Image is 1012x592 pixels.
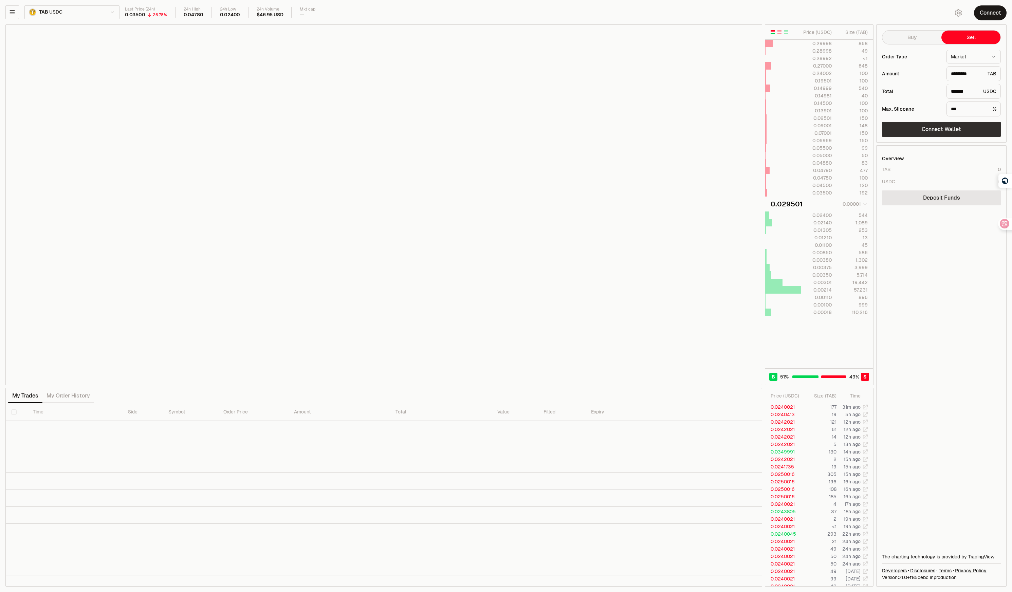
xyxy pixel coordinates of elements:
[838,70,868,77] div: 100
[802,62,832,69] div: 0.27000
[838,107,868,114] div: 100
[765,433,805,441] td: 0.0242021
[844,464,861,470] time: 15h ago
[946,84,1001,99] div: USDC
[998,178,1001,185] div: 0
[955,567,987,574] a: Privacy Policy
[586,403,677,421] th: Expiry
[802,100,832,107] div: 0.14500
[802,264,832,271] div: 0.00375
[765,448,805,456] td: 0.0349991
[842,531,861,537] time: 22h ago
[765,530,805,538] td: 0.0240045
[802,85,832,92] div: 0.14999
[8,389,42,403] button: My Trades
[802,122,832,129] div: 0.09001
[805,403,837,411] td: 177
[805,456,837,463] td: 2
[802,137,832,144] div: 0.06969
[802,115,832,122] div: 0.09501
[838,264,868,271] div: 3,999
[882,166,891,173] div: TAB
[765,403,805,411] td: 0.0240021
[974,5,1007,20] button: Connect
[29,8,36,16] img: TAB.png
[802,234,832,241] div: 0.01210
[257,12,283,18] div: $46.95 USD
[802,242,832,248] div: 0.01100
[844,486,861,492] time: 16h ago
[805,553,837,560] td: 50
[802,301,832,308] div: 0.00100
[765,500,805,508] td: 0.0240021
[910,574,928,580] span: f85cebcae6d546fd4871cee61bec42ee804b8d6e
[838,62,868,69] div: 648
[802,212,832,219] div: 0.02400
[765,568,805,575] td: 0.0240021
[805,470,837,478] td: 305
[770,30,775,35] button: Show Buy and Sell Orders
[802,189,832,196] div: 0.03500
[802,219,832,226] div: 0.02140
[765,553,805,560] td: 0.0240021
[838,77,868,84] div: 100
[802,130,832,136] div: 0.07001
[184,7,203,12] div: 24h High
[844,471,861,477] time: 15h ago
[882,190,1001,205] a: Deposit Funds
[802,249,832,256] div: 0.00850
[300,7,315,12] div: Mkt cap
[946,66,1001,81] div: TAB
[838,160,868,166] div: 83
[257,7,283,12] div: 24h Volume
[838,85,868,92] div: 540
[805,448,837,456] td: 130
[805,582,837,590] td: 49
[838,286,868,293] div: 57,231
[838,294,868,301] div: 896
[838,189,868,196] div: 192
[802,286,832,293] div: 0.00214
[289,403,390,421] th: Amount
[844,434,861,440] time: 12h ago
[802,167,832,174] div: 0.04790
[765,441,805,448] td: 0.0242021
[838,167,868,174] div: 477
[390,403,492,421] th: Total
[810,392,836,399] div: Size ( TAB )
[842,561,861,567] time: 24h ago
[842,392,861,399] div: Time
[838,145,868,151] div: 99
[11,409,17,415] button: Select all
[838,152,868,159] div: 50
[910,567,935,574] a: Disclosures
[802,48,832,54] div: 0.28998
[838,257,868,263] div: 1,302
[844,456,861,462] time: 15h ago
[941,31,1000,44] button: Sell
[802,40,832,47] div: 0.29998
[842,553,861,559] time: 24h ago
[765,485,805,493] td: 0.0250016
[772,373,775,380] span: B
[844,516,861,522] time: 19h ago
[805,523,837,530] td: <1
[802,309,832,316] div: 0.00018
[765,560,805,568] td: 0.0240021
[802,29,832,36] div: Price ( USDC )
[805,545,837,553] td: 49
[765,470,805,478] td: 0.0250016
[771,392,804,399] div: Price ( USDC )
[842,546,861,552] time: 24h ago
[802,145,832,151] div: 0.05500
[838,122,868,129] div: 148
[163,403,218,421] th: Symbol
[802,279,832,286] div: 0.00301
[805,493,837,500] td: 185
[765,575,805,582] td: 0.0240021
[838,242,868,248] div: 45
[882,574,1001,581] div: Version 0.1.0 + in production
[838,100,868,107] div: 100
[805,575,837,582] td: 99
[802,107,832,114] div: 0.13901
